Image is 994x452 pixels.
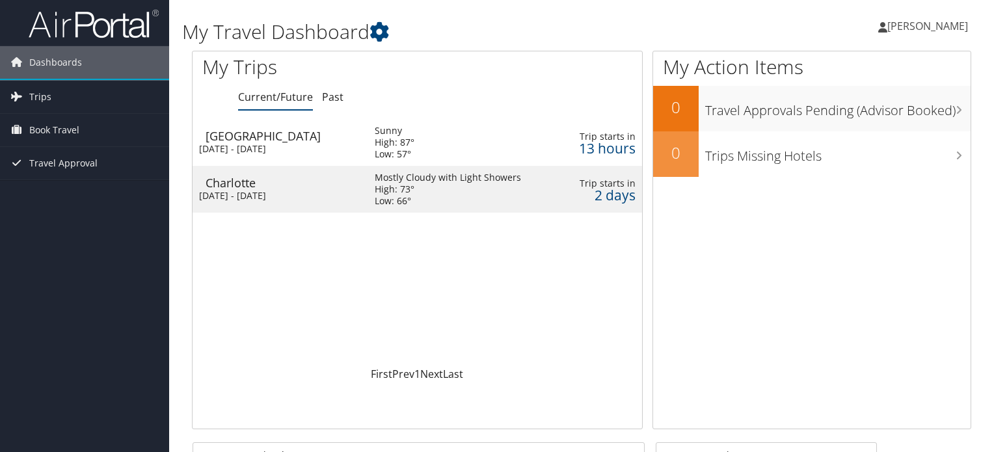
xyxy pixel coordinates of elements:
span: Travel Approval [29,147,98,179]
img: airportal-logo.png [29,8,159,39]
a: 1 [414,367,420,381]
div: [GEOGRAPHIC_DATA] [206,130,362,142]
a: 0Trips Missing Hotels [653,131,971,177]
span: [PERSON_NAME] [887,19,968,33]
div: [DATE] - [DATE] [199,143,355,155]
div: Low: 66° [375,195,521,207]
a: First [371,367,392,381]
div: [DATE] - [DATE] [199,190,355,202]
a: Past [322,90,343,104]
span: Dashboards [29,46,82,79]
a: Last [443,367,463,381]
div: Trip starts in [570,178,636,189]
h3: Trips Missing Hotels [705,140,971,165]
div: Sunny [375,125,414,137]
h2: 0 [653,142,699,164]
div: Mostly Cloudy with Light Showers [375,172,521,183]
a: Next [420,367,443,381]
div: Trip starts in [570,131,636,142]
h1: My Trips [202,53,445,81]
h2: 0 [653,96,699,118]
a: [PERSON_NAME] [878,7,981,46]
div: 13 hours [570,142,636,154]
a: 0Travel Approvals Pending (Advisor Booked) [653,86,971,131]
h1: My Action Items [653,53,971,81]
h1: My Travel Dashboard [182,18,715,46]
div: Charlotte [206,177,362,189]
span: Book Travel [29,114,79,146]
a: Prev [392,367,414,381]
div: High: 87° [375,137,414,148]
h3: Travel Approvals Pending (Advisor Booked) [705,95,971,120]
span: Trips [29,81,51,113]
a: Current/Future [238,90,313,104]
div: 2 days [570,189,636,201]
div: Low: 57° [375,148,414,160]
div: High: 73° [375,183,521,195]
